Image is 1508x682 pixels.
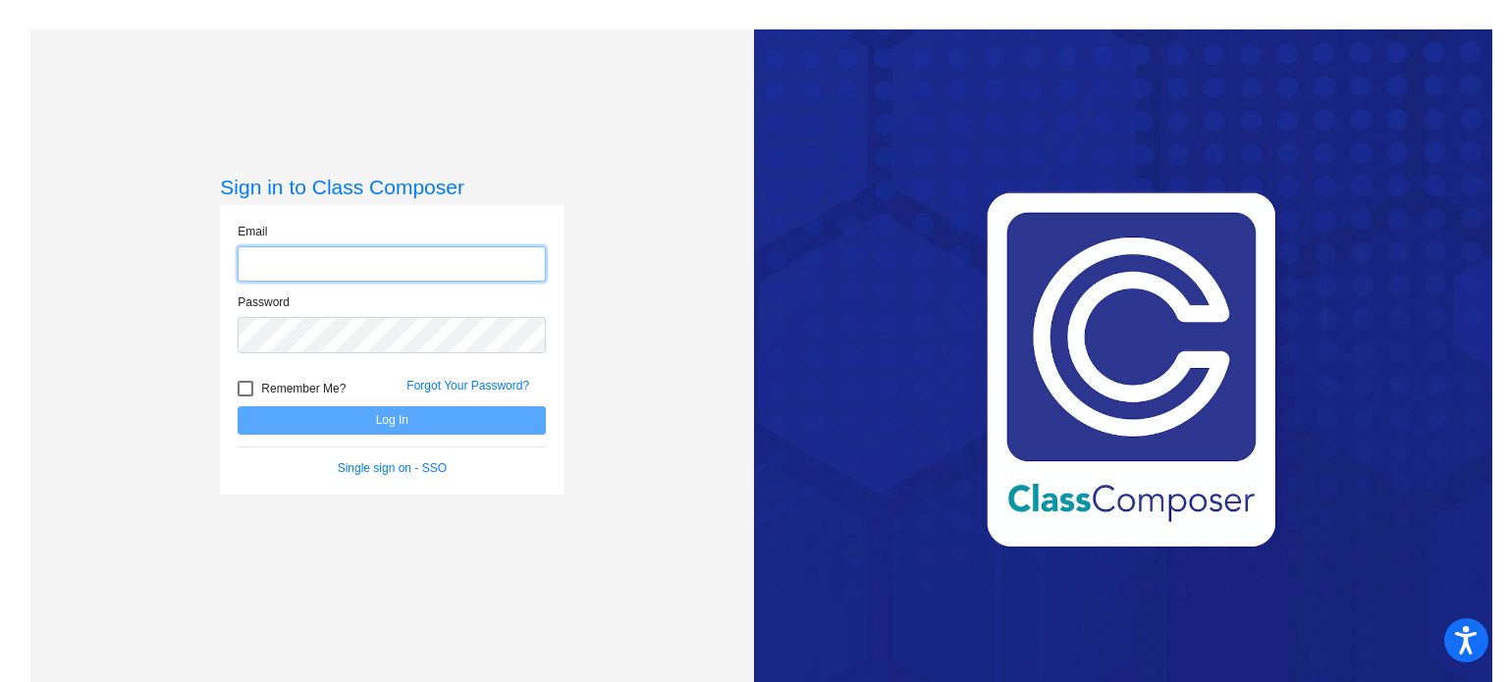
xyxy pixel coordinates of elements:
[238,223,267,240] label: Email
[338,461,447,475] a: Single sign on - SSO
[220,175,564,199] h3: Sign in to Class Composer
[238,406,546,435] button: Log In
[261,377,346,400] span: Remember Me?
[406,379,529,393] a: Forgot Your Password?
[238,293,290,311] label: Password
